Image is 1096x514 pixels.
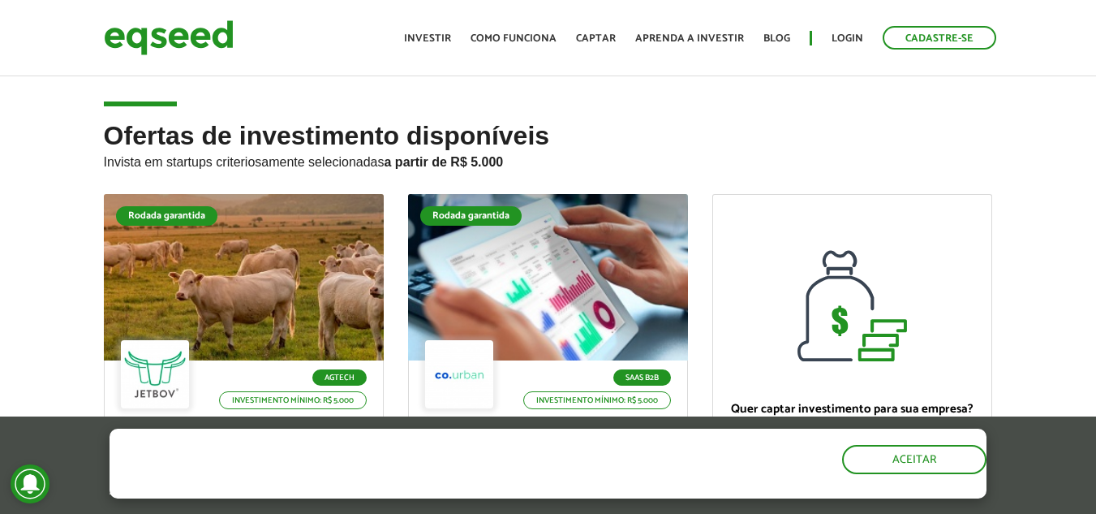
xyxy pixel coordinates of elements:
p: Quer captar investimento para sua empresa? [729,402,975,417]
a: Captar [576,33,616,44]
p: Investimento mínimo: R$ 5.000 [219,391,367,409]
div: Rodada garantida [116,206,217,226]
h2: Ofertas de investimento disponíveis [104,122,993,194]
p: SaaS B2B [613,369,671,386]
a: política de privacidade e de cookies [324,485,511,499]
p: Agtech [312,369,367,386]
a: Login [832,33,863,44]
p: Invista em startups criteriosamente selecionadas [104,150,993,170]
a: Investir [404,33,451,44]
a: Cadastre-se [883,26,996,50]
a: Aprenda a investir [635,33,744,44]
h5: O site da EqSeed utiliza cookies para melhorar sua navegação. [110,429,635,479]
strong: a partir de R$ 5.000 [385,155,504,169]
p: Ao clicar em "aceitar", você aceita nossa . [110,483,635,499]
button: Aceitar [842,445,986,474]
div: Rodada garantida [420,206,522,226]
a: Como funciona [471,33,557,44]
p: Investimento mínimo: R$ 5.000 [523,391,671,409]
img: EqSeed [104,16,234,59]
a: Blog [763,33,790,44]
